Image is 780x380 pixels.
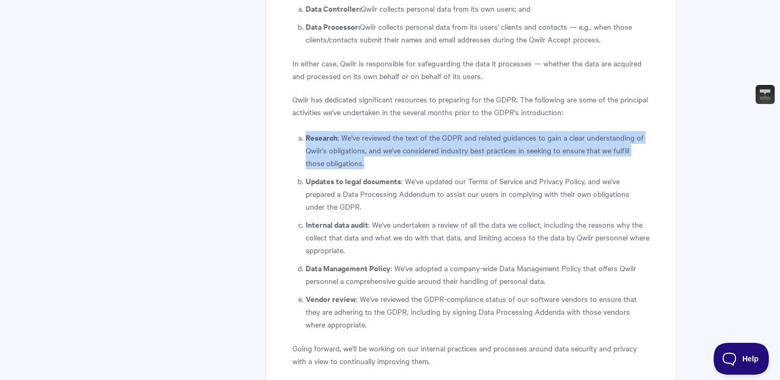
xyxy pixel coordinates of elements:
[292,57,649,82] p: In either case, Qwilr is responsible for safeguarding the data it processes — whether the data ar...
[306,132,337,143] strong: Research
[306,2,649,15] li: Qwilr collects personal data from its own users; and
[306,21,360,32] strong: Data Processor:
[306,175,401,186] strong: Updates to legal documents
[306,292,649,331] li: : We've reviewed the GDPR-compliance status of our software vendors to ensure that they are adher...
[306,262,391,273] strong: Data Management Policy
[292,93,649,118] p: Qwilr has dedicated significant resources to preparing for the GDPR. The following are some of th...
[306,3,361,14] strong: Data Controller:
[714,343,769,375] iframe: Toggle Customer Support
[306,175,649,213] li: : We've updated our Terms of Service and Privacy Policy, and we've prepared a Data Processing Add...
[292,342,649,367] p: Going forward, we'll be working on our internal practices and processes around data security and ...
[306,262,649,287] li: : We've adopted a company-wide Data Management Policy that offers Qwilr personnel a comprehensive...
[306,20,649,46] li: Qwilr collects personal data from its users' clients and contacts — e.g., when those clients/cont...
[306,293,356,304] strong: Vendor review
[306,218,649,256] li: : We've undertaken a review of all the data we collect, including the reasons why the collect tha...
[306,219,368,230] strong: Internal data audit
[306,131,649,169] li: : We've reviewed the text of the GDPR and related guidances to gain a clear understanding of Qwil...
